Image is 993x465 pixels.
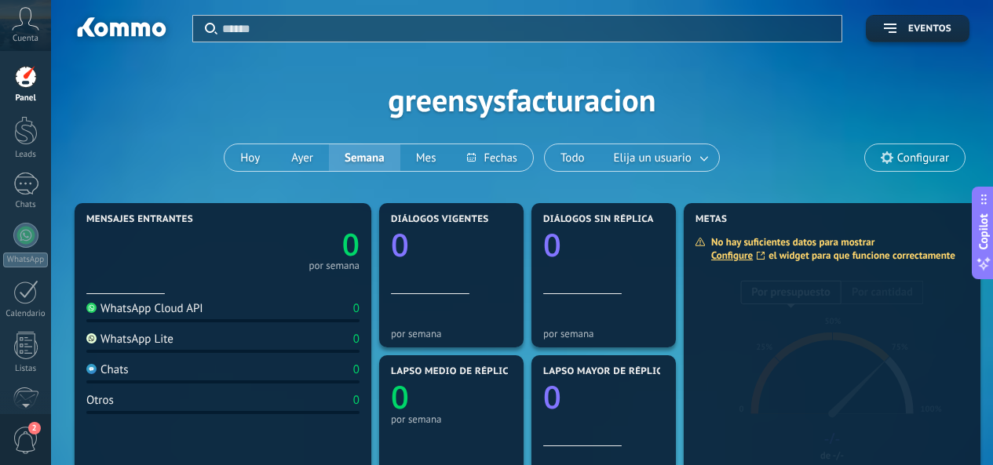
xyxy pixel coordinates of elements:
[86,301,203,316] div: WhatsApp Cloud API
[28,422,41,434] span: 2
[543,214,654,225] span: Diálogos sin réplica
[976,213,991,249] span: Copilot
[866,15,969,42] button: Eventos
[908,24,951,35] span: Eventos
[86,393,114,408] div: Otros
[3,309,49,319] div: Calendario
[543,223,561,266] text: 0
[391,366,515,377] span: Lapso medio de réplica
[3,200,49,210] div: Chats
[611,147,695,169] span: Elija un usuario
[695,235,966,262] div: No hay suficientes datos para mostrar el widget para que funcione correctamente
[86,214,193,225] span: Mensajes entrantes
[391,375,409,418] text: 0
[329,144,400,171] button: Semana
[3,364,49,374] div: Listas
[3,93,49,104] div: Panel
[3,252,48,267] div: WhatsApp
[353,393,360,408] div: 0
[225,144,276,171] button: Hoy
[897,151,949,165] span: Configurar
[86,362,129,377] div: Chats
[86,332,173,347] div: WhatsApp Lite
[223,223,360,265] a: 0
[353,362,360,377] div: 0
[695,214,727,225] span: Metas
[400,144,452,171] button: Mes
[543,375,561,418] text: 0
[342,223,360,265] text: 0
[601,144,719,171] button: Elija un usuario
[276,144,329,171] button: Ayer
[86,303,97,313] img: WhatsApp Cloud API
[391,223,409,266] text: 0
[711,249,768,262] a: Configure
[543,366,668,377] span: Lapso mayor de réplica
[543,328,664,340] div: por semana
[353,301,360,316] div: 0
[391,328,512,340] div: por semana
[13,34,38,44] span: Cuenta
[3,150,49,160] div: Leads
[545,144,601,171] button: Todo
[451,144,532,171] button: Fechas
[391,413,512,425] div: por semana
[86,364,97,374] img: Chats
[353,332,360,347] div: 0
[308,262,360,270] div: por semana
[86,333,97,343] img: WhatsApp Lite
[391,214,489,225] span: Diálogos vigentes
